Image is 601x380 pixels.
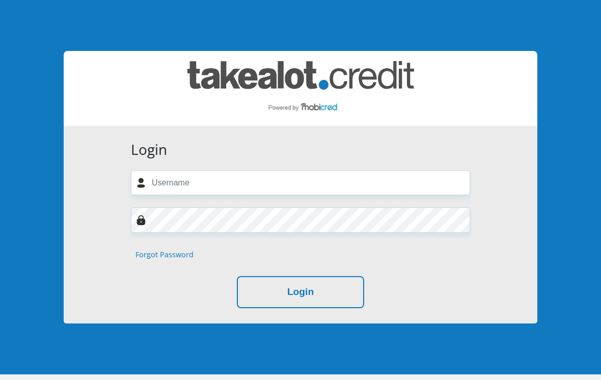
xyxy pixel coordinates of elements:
[135,249,194,260] a: Forgot Password
[136,215,146,225] img: Image
[131,141,470,158] h3: Login
[237,276,364,308] button: Login
[136,178,146,188] img: user-icon image
[131,170,470,195] input: Username
[187,61,414,116] img: takealot_credit logo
